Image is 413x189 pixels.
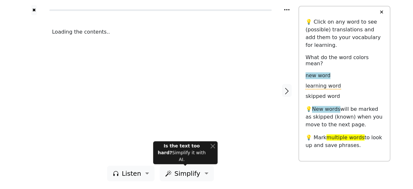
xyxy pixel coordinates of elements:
strong: Is the text too hard? [158,143,200,155]
span: multiple words [327,134,365,141]
p: 💡 Mark to look up and save phrases. [306,134,383,149]
button: Listen [107,166,155,181]
span: new word [306,72,330,79]
button: ✕ [376,6,388,18]
div: Loading the contents.. [52,28,269,36]
div: Simplify it with AI. [156,142,208,163]
h6: What do the word colors mean? [306,54,383,67]
button: ✖ [31,5,37,15]
p: 💡 Click on any word to see (possible) translations and add them to your vocabulary for learning. [306,18,383,49]
span: learning word [306,83,341,89]
span: Listen [122,169,141,178]
span: New words [312,106,340,113]
span: Simplify [174,169,200,178]
button: Close [210,142,215,149]
button: Simplify [160,166,214,181]
p: 💡 will be marked as skipped (known) when you move to the next page. [306,105,383,129]
span: skipped word [306,93,340,100]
